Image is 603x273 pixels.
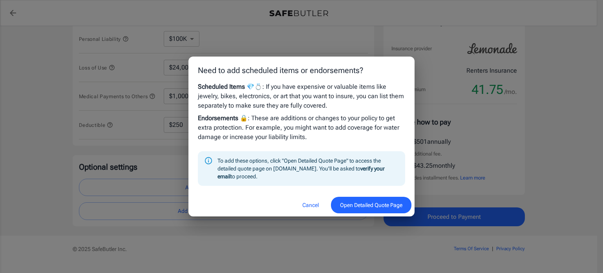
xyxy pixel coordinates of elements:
[198,114,248,122] strong: Endorsements 🔒
[293,197,328,214] button: Cancel
[198,83,262,90] strong: Scheduled Items 💎💍
[198,114,405,142] p: : These are additions or changes to your policy to get extra protection. For example, you might w...
[331,197,411,214] button: Open Detailed Quote Page
[217,165,385,180] strong: verify your email
[198,82,405,110] p: : If you have expensive or valuable items like jewelry, bikes, electronics, or art that you want ...
[198,64,405,76] p: Need to add scheduled items or endorsements?
[217,154,399,183] div: To add these options, click "Open Detailed Quote Page" to access the detailed quote page on [DOMA...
